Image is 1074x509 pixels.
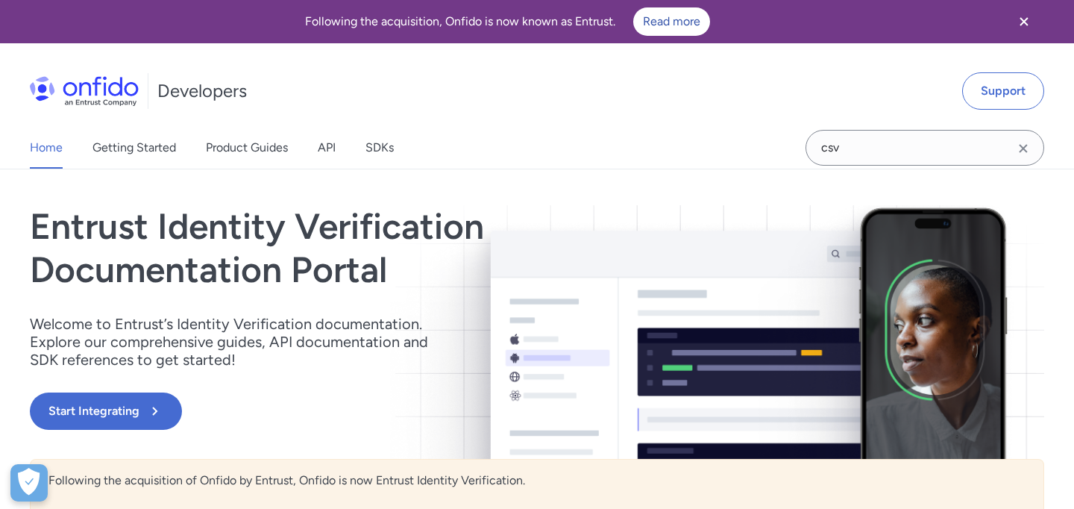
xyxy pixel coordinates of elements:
[1014,140,1032,157] svg: Clear search field button
[996,3,1052,40] button: Close banner
[962,72,1044,110] a: Support
[18,7,996,36] div: Following the acquisition, Onfido is now known as Entrust.
[157,79,247,103] h1: Developers
[30,393,740,430] a: Start Integrating
[30,205,740,291] h1: Entrust Identity Verification Documentation Portal
[633,7,710,36] a: Read more
[318,127,336,169] a: API
[10,464,48,502] div: Cookie Preferences
[206,127,288,169] a: Product Guides
[30,76,139,106] img: Onfido Logo
[92,127,176,169] a: Getting Started
[30,315,447,369] p: Welcome to Entrust’s Identity Verification documentation. Explore our comprehensive guides, API d...
[30,393,182,430] button: Start Integrating
[10,464,48,502] button: Open Preferences
[805,130,1044,166] input: Onfido search input field
[30,127,63,169] a: Home
[1015,13,1033,31] svg: Close banner
[365,127,394,169] a: SDKs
